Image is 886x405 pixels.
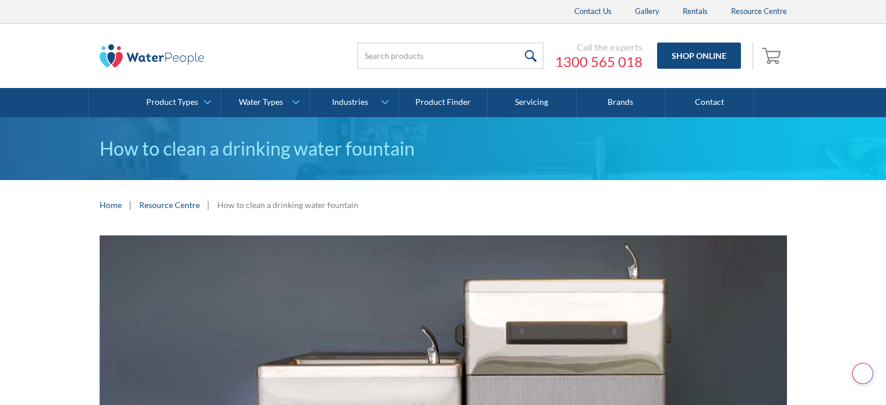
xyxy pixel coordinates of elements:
a: Water Types [221,88,309,117]
div: Water Types [239,97,283,107]
div: | [128,198,133,212]
a: Open empty cart [759,42,787,70]
img: The Water People [100,44,204,68]
h1: How to clean a drinking water fountain [100,135,787,163]
input: Search products [357,43,543,69]
div: Industries [332,97,368,107]
div: Call the experts [555,41,643,53]
a: Shop Online [657,43,741,69]
a: Product Types [133,88,221,117]
img: shopping cart [762,46,784,65]
a: Brands [577,88,665,117]
a: Resource Centre [139,199,200,211]
a: Product Finder [399,88,488,117]
div: Product Types [146,97,198,107]
a: 1300 565 018 [555,53,643,71]
div: | [206,198,211,212]
a: Home [100,199,122,211]
div: How to clean a drinking water fountain [217,199,358,211]
a: Servicing [488,88,576,117]
a: Industries [310,88,398,117]
a: Contact [665,88,754,117]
